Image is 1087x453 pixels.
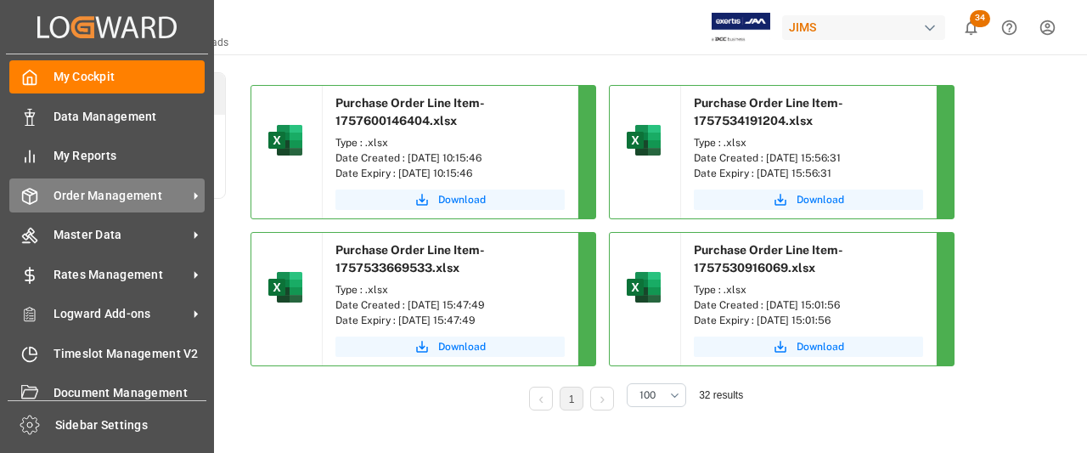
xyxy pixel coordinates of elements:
[694,135,923,150] div: Type : .xlsx
[627,383,686,407] button: open menu
[694,243,843,275] span: Purchase Order Line Item-1757530916069.xlsx
[694,166,923,181] div: Date Expiry : [DATE] 15:56:31
[797,192,844,207] span: Download
[54,305,188,323] span: Logward Add-ons
[623,120,664,161] img: microsoft-excel-2019--v1.png
[54,68,206,86] span: My Cockpit
[54,187,188,205] span: Order Management
[54,108,206,126] span: Data Management
[782,15,945,40] div: JIMS
[438,339,486,354] span: Download
[560,387,583,411] li: 1
[639,388,656,403] span: 100
[265,267,306,308] img: microsoft-excel-2019--v1.png
[335,243,485,275] span: Purchase Order Line Item-1757533669533.xlsx
[990,8,1028,47] button: Help Center
[9,337,205,370] a: Timeslot Management V2
[694,96,843,127] span: Purchase Order Line Item-1757534191204.xlsx
[694,337,923,357] button: Download
[335,166,565,181] div: Date Expiry : [DATE] 10:15:46
[265,120,306,161] img: microsoft-excel-2019--v1.png
[694,313,923,328] div: Date Expiry : [DATE] 15:01:56
[9,139,205,173] a: My Reports
[694,297,923,313] div: Date Created : [DATE] 15:01:56
[54,147,206,165] span: My Reports
[335,337,565,357] button: Download
[335,313,565,328] div: Date Expiry : [DATE] 15:47:49
[970,10,990,27] span: 34
[694,190,923,210] button: Download
[335,297,565,313] div: Date Created : [DATE] 15:47:49
[54,226,188,244] span: Master Data
[623,267,664,308] img: microsoft-excel-2019--v1.png
[782,11,952,43] button: JIMS
[9,377,205,410] a: Document Management
[438,192,486,207] span: Download
[569,394,575,405] a: 1
[54,266,188,284] span: Rates Management
[590,387,614,411] li: Next Page
[335,282,565,297] div: Type : .xlsx
[699,389,743,401] span: 32 results
[335,96,485,127] span: Purchase Order Line Item-1757600146404.xlsx
[9,99,205,133] a: Data Management
[54,384,206,402] span: Document Management
[335,150,565,166] div: Date Created : [DATE] 10:15:46
[335,190,565,210] button: Download
[952,8,990,47] button: show 34 new notifications
[712,13,770,42] img: Exertis%20JAM%20-%20Email%20Logo.jpg_1722504956.jpg
[797,339,844,354] span: Download
[54,345,206,363] span: Timeslot Management V2
[55,416,207,434] span: Sidebar Settings
[694,282,923,297] div: Type : .xlsx
[335,135,565,150] div: Type : .xlsx
[694,150,923,166] div: Date Created : [DATE] 15:56:31
[529,387,553,411] li: Previous Page
[9,60,205,93] a: My Cockpit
